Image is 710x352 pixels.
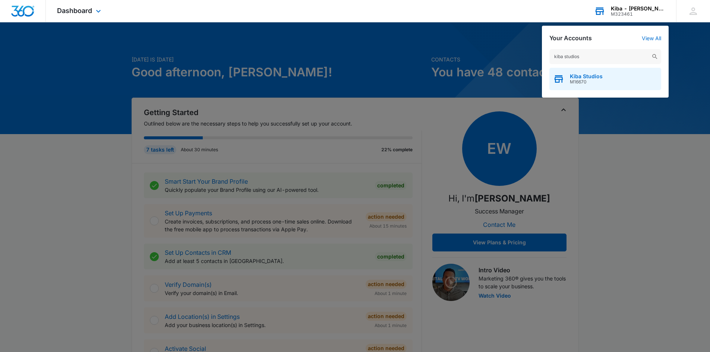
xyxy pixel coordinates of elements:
span: Kiba Studios [570,73,603,79]
a: View All [642,35,661,41]
div: account name [611,6,665,12]
button: Kiba StudiosM16670 [549,68,661,90]
h2: Your Accounts [549,35,592,42]
span: M16670 [570,79,603,85]
input: Search Accounts [549,49,661,64]
span: Dashboard [57,7,92,15]
div: account id [611,12,665,17]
